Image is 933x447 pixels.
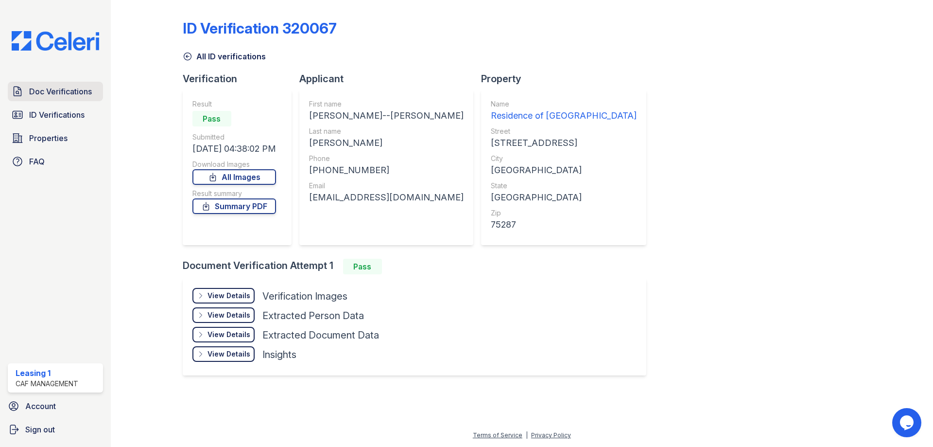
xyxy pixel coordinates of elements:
div: Email [309,181,464,191]
div: [GEOGRAPHIC_DATA] [491,163,637,177]
div: View Details [207,349,250,359]
div: Result summary [192,189,276,198]
a: Doc Verifications [8,82,103,101]
div: [GEOGRAPHIC_DATA] [491,191,637,204]
div: Applicant [299,72,481,86]
div: Download Images [192,160,276,169]
div: | [526,431,528,439]
div: First name [309,99,464,109]
div: Insights [262,348,296,361]
img: CE_Logo_Blue-a8612792a0a2168367f1c8372b55b34899dd931a85d93a1a3d3e32e68fde9ad4.png [4,31,107,51]
div: Submitted [192,132,276,142]
div: Zip [491,208,637,218]
div: Name [491,99,637,109]
div: Residence of [GEOGRAPHIC_DATA] [491,109,637,123]
a: All Images [192,169,276,185]
div: Verification [183,72,299,86]
span: Sign out [25,424,55,435]
span: Account [25,400,56,412]
div: Pass [343,259,382,274]
div: View Details [207,291,250,301]
iframe: chat widget [892,408,923,437]
div: [PHONE_NUMBER] [309,163,464,177]
div: [PERSON_NAME]--[PERSON_NAME] [309,109,464,123]
div: View Details [207,330,250,340]
a: All ID verifications [183,51,266,62]
div: [STREET_ADDRESS] [491,136,637,150]
div: [EMAIL_ADDRESS][DOMAIN_NAME] [309,191,464,204]
div: Verification Images [262,289,347,303]
div: City [491,154,637,163]
div: Phone [309,154,464,163]
div: CAF Management [16,379,78,389]
span: FAQ [29,156,45,167]
div: ID Verification 320067 [183,19,337,37]
div: View Details [207,310,250,320]
div: [DATE] 04:38:02 PM [192,142,276,156]
a: Sign out [4,420,107,439]
a: FAQ [8,152,103,171]
a: Name Residence of [GEOGRAPHIC_DATA] [491,99,637,123]
div: State [491,181,637,191]
div: Leasing 1 [16,367,78,379]
div: Pass [192,111,231,126]
div: Extracted Person Data [262,309,364,322]
span: Doc Verifications [29,86,92,97]
div: 75287 [491,218,637,232]
a: Privacy Policy [531,431,571,439]
span: ID Verifications [29,109,85,121]
div: Extracted Document Data [262,328,379,342]
a: Terms of Service [473,431,522,439]
a: Account [4,396,107,416]
div: Property [481,72,654,86]
a: Properties [8,128,103,148]
div: [PERSON_NAME] [309,136,464,150]
div: Last name [309,126,464,136]
div: Street [491,126,637,136]
a: ID Verifications [8,105,103,125]
span: Properties [29,132,68,144]
div: Document Verification Attempt 1 [183,259,654,274]
div: Result [192,99,276,109]
a: Summary PDF [192,198,276,214]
